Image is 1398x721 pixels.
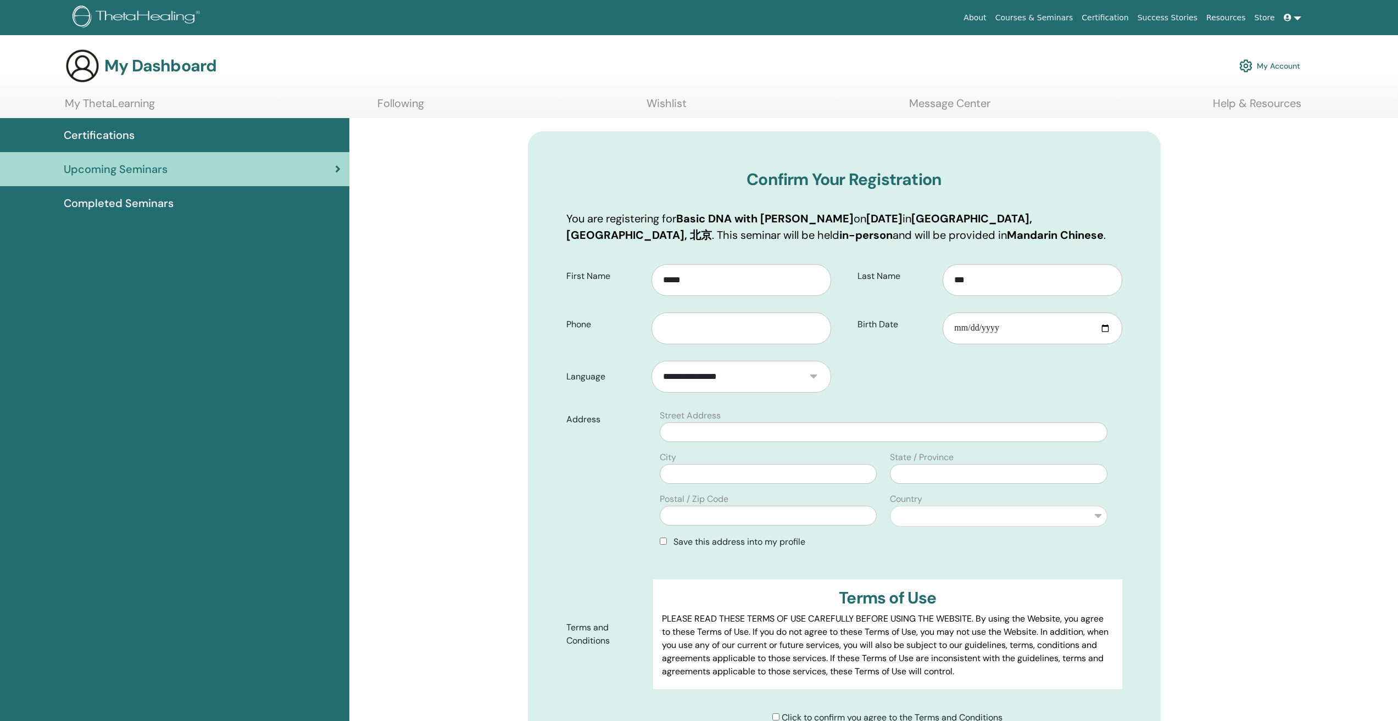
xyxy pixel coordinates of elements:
[1239,54,1300,78] a: My Account
[1077,8,1133,28] a: Certification
[660,493,728,506] label: Postal / Zip Code
[839,228,893,242] b: in-person
[64,161,168,177] span: Upcoming Seminars
[676,211,854,226] b: Basic DNA with [PERSON_NAME]
[991,8,1078,28] a: Courses & Seminars
[566,210,1122,243] p: You are registering for on in . This seminar will be held and will be provided in .
[673,536,805,547] span: Save this address into my profile
[566,170,1122,189] h3: Confirm Your Registration
[64,127,135,143] span: Certifications
[1213,97,1301,118] a: Help & Resources
[647,97,687,118] a: Wishlist
[1239,57,1252,75] img: cog.svg
[1202,8,1250,28] a: Resources
[65,97,155,118] a: My ThetaLearning
[558,266,652,287] label: First Name
[662,612,1113,678] p: PLEASE READ THESE TERMS OF USE CAREFULLY BEFORE USING THE WEBSITE. By using the Website, you agre...
[558,366,652,387] label: Language
[73,5,204,30] img: logo.png
[64,195,174,211] span: Completed Seminars
[1250,8,1279,28] a: Store
[890,493,922,506] label: Country
[558,314,652,335] label: Phone
[866,211,903,226] b: [DATE]
[660,451,676,464] label: City
[890,451,954,464] label: State / Province
[558,617,654,651] label: Terms and Conditions
[65,48,100,83] img: generic-user-icon.jpg
[959,8,990,28] a: About
[558,409,654,430] label: Address
[660,409,721,422] label: Street Address
[377,97,424,118] a: Following
[849,266,943,287] label: Last Name
[104,56,216,76] h3: My Dashboard
[1133,8,1202,28] a: Success Stories
[662,588,1113,608] h3: Terms of Use
[1007,228,1104,242] b: Mandarin Chinese
[909,97,990,118] a: Message Center
[849,314,943,335] label: Birth Date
